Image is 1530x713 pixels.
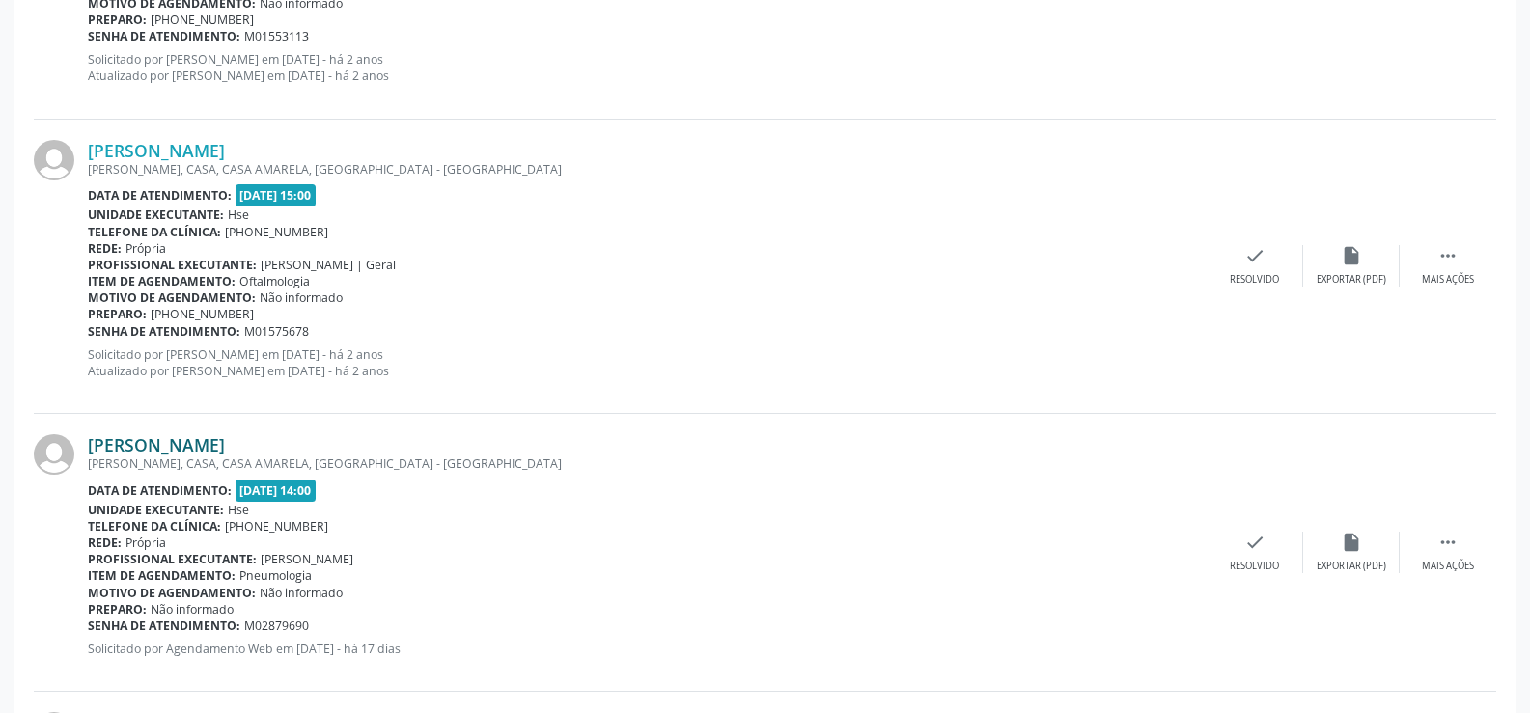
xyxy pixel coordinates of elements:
b: Senha de atendimento: [88,28,240,44]
i: insert_drive_file [1341,532,1362,553]
span: Não informado [260,585,343,601]
b: Rede: [88,535,122,551]
b: Rede: [88,240,122,257]
span: [PHONE_NUMBER] [151,12,254,28]
a: [PERSON_NAME] [88,434,225,455]
div: Exportar (PDF) [1317,273,1386,287]
b: Item de agendamento: [88,273,236,289]
div: Resolvido [1230,273,1279,287]
b: Motivo de agendamento: [88,585,256,601]
img: img [34,434,74,475]
span: [PERSON_NAME] [261,551,353,567]
b: Preparo: [88,12,147,28]
img: img [34,140,74,180]
b: Unidade executante: [88,206,224,223]
div: [PERSON_NAME], CASA, CASA AMARELA, [GEOGRAPHIC_DATA] - [GEOGRAPHIC_DATA] [88,161,1207,178]
div: Mais ações [1422,560,1474,573]
span: [PERSON_NAME] | Geral [261,257,396,273]
div: [PERSON_NAME], CASA, CASA AMARELA, [GEOGRAPHIC_DATA] - [GEOGRAPHIC_DATA] [88,455,1207,472]
span: Própria [125,240,166,257]
b: Motivo de agendamento: [88,289,256,306]
div: Mais ações [1422,273,1474,287]
i: check [1244,532,1266,553]
i:  [1437,532,1459,553]
p: Solicitado por [PERSON_NAME] em [DATE] - há 2 anos Atualizado por [PERSON_NAME] em [DATE] - há 2 ... [88,346,1207,379]
p: Solicitado por [PERSON_NAME] em [DATE] - há 2 anos Atualizado por [PERSON_NAME] em [DATE] - há 2 ... [88,51,1207,84]
span: [DATE] 15:00 [236,184,317,206]
p: Solicitado por Agendamento Web em [DATE] - há 17 dias [88,641,1207,657]
span: [PHONE_NUMBER] [151,306,254,322]
i:  [1437,245,1459,266]
b: Profissional executante: [88,257,257,273]
b: Telefone da clínica: [88,518,221,535]
a: [PERSON_NAME] [88,140,225,161]
b: Preparo: [88,601,147,617]
span: Oftalmologia [239,273,310,289]
span: [PHONE_NUMBER] [225,518,328,535]
b: Data de atendimento: [88,482,232,499]
span: [DATE] 14:00 [236,480,317,502]
span: Não informado [260,289,343,306]
span: M01553113 [244,28,309,44]
div: Exportar (PDF) [1317,560,1386,573]
b: Profissional executante: [88,551,257,567]
b: Preparo: [88,306,147,322]
div: Resolvido [1230,560,1279,573]
span: [PHONE_NUMBER] [225,224,328,240]
span: Hse [228,502,249,518]
i: insert_drive_file [1341,245,1362,266]
span: Não informado [151,601,234,617]
span: Própria [125,535,166,551]
span: Hse [228,206,249,223]
span: M01575678 [244,323,309,340]
b: Unidade executante: [88,502,224,518]
i: check [1244,245,1266,266]
b: Item de agendamento: [88,567,236,584]
b: Data de atendimento: [88,187,232,204]
b: Senha de atendimento: [88,617,240,634]
span: Pneumologia [239,567,312,584]
b: Senha de atendimento: [88,323,240,340]
b: Telefone da clínica: [88,224,221,240]
span: M02879690 [244,617,309,634]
